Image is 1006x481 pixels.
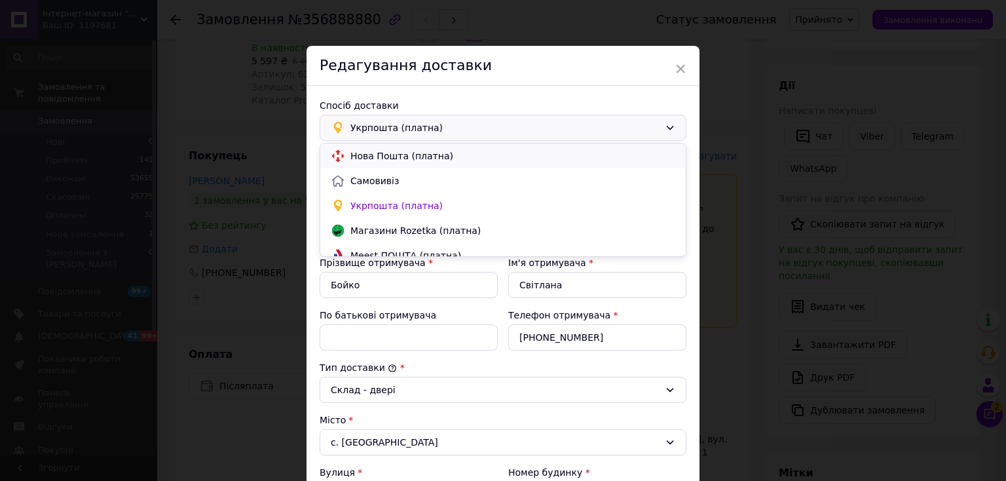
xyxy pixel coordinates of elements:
label: Телефон отримувача [508,310,610,320]
div: Тип доставки [320,361,686,374]
label: Номер будинку [508,467,582,478]
label: Вулиця [320,467,355,478]
input: +380 [508,324,686,351]
label: Ім'я отримувача [508,258,586,268]
span: Нова Пошта (платна) [350,149,675,163]
label: Прізвище отримувача [320,258,426,268]
span: Meest ПОШТА (платна) [350,249,675,262]
span: Укрпошта (платна) [350,121,660,135]
div: Склад - двері [331,383,660,397]
div: с. [GEOGRAPHIC_DATA] [320,429,686,455]
label: По батькові отримувача [320,310,436,320]
span: Укрпошта (платна) [350,199,675,212]
span: × [675,58,686,80]
div: Редагування доставки [307,46,699,86]
span: Самовивіз [350,174,675,187]
div: Місто [320,414,686,427]
div: Спосіб доставки [320,99,686,112]
span: Магазини Rozetka (платна) [350,224,675,237]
